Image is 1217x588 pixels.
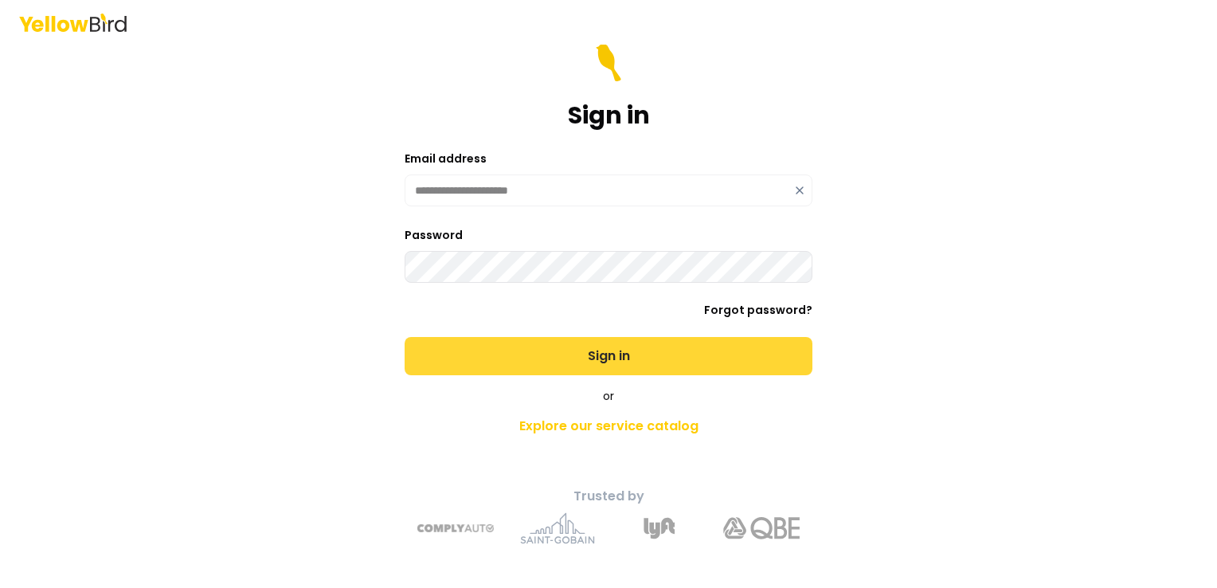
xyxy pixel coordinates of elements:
label: Password [405,227,463,243]
a: Forgot password? [704,302,812,318]
p: Trusted by [328,487,889,506]
button: Sign in [405,337,812,375]
span: or [603,388,614,404]
label: Email address [405,151,487,167]
a: Explore our service catalog [328,410,889,442]
h1: Sign in [568,101,650,130]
